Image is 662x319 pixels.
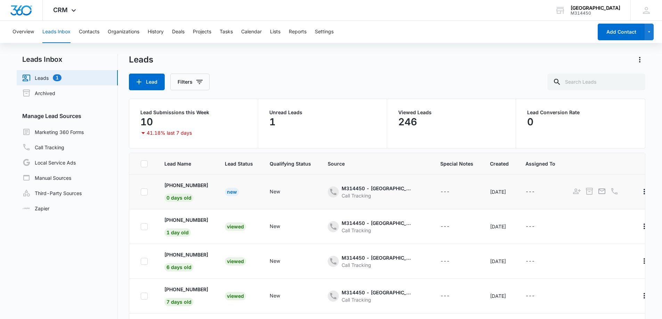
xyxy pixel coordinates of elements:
button: Add as Contact [572,186,582,196]
div: --- [440,188,450,196]
div: New [270,188,280,195]
a: Third-Party Sources [22,189,82,197]
button: Actions [639,186,650,197]
div: M314450 - [GEOGRAPHIC_DATA] - Ads [342,219,411,227]
span: CRM [53,6,68,14]
p: 246 [398,116,417,127]
div: - - Select to Edit Field [270,223,293,231]
button: Tasks [220,21,233,43]
button: Actions [639,255,650,267]
button: Projects [193,21,211,43]
p: [PHONE_NUMBER] [164,216,208,224]
div: - - Select to Edit Field [270,292,293,300]
p: Unread Leads [269,110,376,115]
a: Call [610,191,619,196]
a: New [225,189,239,195]
div: - - Select to Edit Field [440,292,462,300]
span: 1 day old [164,228,191,237]
div: - - Select to Edit Field [525,188,547,196]
div: - - Select to Edit Field [440,188,462,196]
div: - - Select to Edit Field [525,292,547,300]
button: Settings [315,21,334,43]
button: History [148,21,164,43]
div: - - Select to Edit Field [328,185,424,199]
a: [PHONE_NUMBER]1 day old [164,216,208,235]
div: Call Tracking [342,227,411,234]
div: Call Tracking [342,296,411,303]
button: Add Contact [598,24,645,40]
button: Actions [639,221,650,232]
p: 10 [140,116,153,127]
div: --- [440,292,450,300]
div: - - Select to Edit Field [270,257,293,266]
a: Viewed [225,224,246,229]
button: Leads Inbox [42,21,71,43]
a: [PHONE_NUMBER]7 days old [164,286,208,305]
span: Lead Status [225,160,253,167]
div: Call Tracking [342,261,411,269]
div: - - Select to Edit Field [440,257,462,266]
div: - - Select to Edit Field [270,188,293,196]
div: New [270,257,280,265]
span: Special Notes [440,160,473,167]
div: M314450 - [GEOGRAPHIC_DATA] - Other [342,185,411,192]
div: M314450 - [GEOGRAPHIC_DATA] - Ads [342,289,411,296]
input: Search Leads [547,74,645,90]
div: New [270,223,280,230]
a: Leads1 [22,74,62,82]
span: Assigned To [525,160,555,167]
div: --- [440,257,450,266]
p: [PHONE_NUMBER] [164,286,208,293]
a: Marketing 360 Forms [22,128,84,136]
div: --- [525,292,535,300]
div: New [225,188,239,196]
div: [DATE] [490,223,509,230]
p: [PHONE_NUMBER] [164,182,208,189]
div: - - Select to Edit Field [328,289,424,303]
div: --- [525,257,535,266]
div: Viewed [225,292,246,300]
p: [PHONE_NUMBER] [164,251,208,258]
div: --- [440,223,450,231]
button: Lead [129,74,165,90]
span: 6 days old [164,263,194,271]
span: Source [328,160,424,167]
span: 0 days old [164,194,194,202]
div: [DATE] [490,258,509,265]
button: Call [610,186,619,196]
a: Manual Sources [22,174,71,182]
button: Lists [270,21,280,43]
span: Created [490,160,509,167]
button: Calendar [241,21,262,43]
button: Contacts [79,21,99,43]
button: Deals [172,21,185,43]
button: Actions [639,290,650,301]
div: New [270,292,280,299]
button: Archive [585,186,594,196]
h1: Leads [129,54,153,65]
a: Local Service Ads [22,158,76,167]
a: [PHONE_NUMBER]6 days old [164,251,208,270]
button: Organizations [108,21,139,43]
a: [PHONE_NUMBER]0 days old [164,182,208,201]
a: Zapier [22,205,49,212]
p: 41.18% last 7 days [147,131,192,135]
span: 7 days old [164,298,194,306]
div: - - Select to Edit Field [525,223,547,231]
a: Archived [22,89,55,97]
span: Qualifying Status [270,160,311,167]
h2: Leads Inbox [17,54,118,65]
a: Viewed [225,293,246,299]
button: Filters [170,74,210,90]
div: account name [571,5,620,11]
div: Viewed [225,223,246,231]
div: Call Tracking [342,192,411,199]
p: Lead Submissions this Week [140,110,247,115]
div: --- [525,223,535,231]
div: - - Select to Edit Field [328,219,424,234]
p: 0 [527,116,533,127]
div: --- [525,188,535,196]
a: Viewed [225,258,246,264]
div: [DATE] [490,188,509,195]
p: Lead Conversion Rate [527,110,634,115]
